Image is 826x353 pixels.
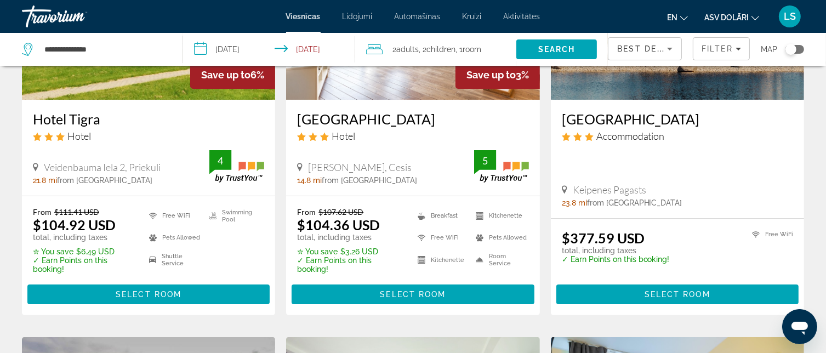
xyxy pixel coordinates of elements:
[412,207,471,224] li: Breakfast
[297,130,528,142] div: 3 star Hotel
[292,284,534,304] button: Select Room
[504,12,540,21] a: Aktivitātes
[297,247,403,256] p: $3.26 USD
[704,13,749,22] font: ASV dolāri
[67,130,91,142] span: Hotel
[426,45,455,54] span: Children
[297,176,322,185] span: 14.8 mi
[516,39,597,59] button: Search
[573,184,646,196] span: Keipenes Pagasts
[645,290,710,299] span: Select Room
[556,284,799,304] button: Select Room
[702,44,733,53] span: Filter
[44,161,161,173] span: Veidenbauma Iela 2, Priekuli
[777,44,804,54] button: Toggle map
[596,130,665,142] span: Accommodation
[617,44,674,53] span: Best Deals
[33,130,264,142] div: 3 star Hotel
[343,12,373,21] a: Lidojumi
[33,247,135,256] p: $6.49 USD
[22,2,132,31] a: Travorium
[183,33,355,66] button: Select check in and out date
[144,230,204,246] li: Pets Allowed
[784,10,796,22] font: LS
[33,207,52,217] span: From
[308,161,412,173] span: [PERSON_NAME], Cesis
[470,252,529,268] li: Room Service
[617,42,673,55] mat-select: Sort by
[380,290,446,299] span: Select Room
[470,230,529,246] li: Pets Allowed
[297,111,528,127] a: [GEOGRAPHIC_DATA]
[297,247,338,256] span: ✮ You save
[297,207,316,217] span: From
[57,176,152,185] span: from [GEOGRAPHIC_DATA]
[412,252,471,268] li: Kitchenette
[776,5,804,28] button: Lietotāja izvēlne
[667,13,677,22] font: en
[587,198,682,207] span: from [GEOGRAPHIC_DATA]
[412,230,471,246] li: Free WiFi
[33,176,57,185] span: 21.8 mi
[474,150,529,183] img: TrustYou guest rating badge
[355,33,516,66] button: Travelers: 2 adults, 2 children
[463,45,481,54] span: Room
[116,290,181,299] span: Select Room
[419,42,455,57] span: , 2
[33,247,73,256] span: ✮ You save
[43,41,166,58] input: Search hotel destination
[190,61,275,89] div: 6%
[538,45,576,54] span: Search
[318,207,363,217] del: $107.62 USD
[782,309,817,344] iframe: Poga ziņojumapmaiņas loga atvēršanai
[693,37,750,60] button: Filters
[33,217,116,233] ins: $104.92 USD
[33,233,135,242] p: total, including taxes
[562,130,793,142] div: 3 star Accommodation
[562,246,670,255] p: total, including taxes
[747,230,793,239] li: Free WiFi
[201,69,250,81] span: Save up to
[144,252,204,268] li: Shuttle Service
[297,217,380,233] ins: $104.36 USD
[474,154,496,167] div: 5
[332,130,355,142] span: Hotel
[463,12,482,21] a: Kruīzi
[455,61,540,89] div: 3%
[27,284,270,304] button: Select Room
[392,42,419,57] span: 2
[562,255,670,264] p: ✓ Earn Points on this booking!
[396,45,419,54] span: Adults
[297,256,403,274] p: ✓ Earn Points on this booking!
[470,207,529,224] li: Kitchenette
[455,42,481,57] span: , 1
[395,12,441,21] a: Automašīnas
[562,111,793,127] a: [GEOGRAPHIC_DATA]
[761,42,777,57] span: Map
[562,230,645,246] ins: $377.59 USD
[33,111,264,127] a: Hotel Tigra
[204,207,264,224] li: Swimming Pool
[27,287,270,299] a: Select Room
[144,207,204,224] li: Free WiFi
[54,207,99,217] del: $111.41 USD
[562,198,587,207] span: 23.8 mi
[286,12,321,21] a: Viesnīcas
[297,233,403,242] p: total, including taxes
[556,287,799,299] a: Select Room
[209,154,231,167] div: 4
[322,176,417,185] span: from [GEOGRAPHIC_DATA]
[292,287,534,299] a: Select Room
[466,69,516,81] span: Save up to
[209,150,264,183] img: TrustYou guest rating badge
[667,9,688,25] button: Mainīt valodu
[704,9,759,25] button: Mainīt valūtu
[33,256,135,274] p: ✓ Earn Points on this booking!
